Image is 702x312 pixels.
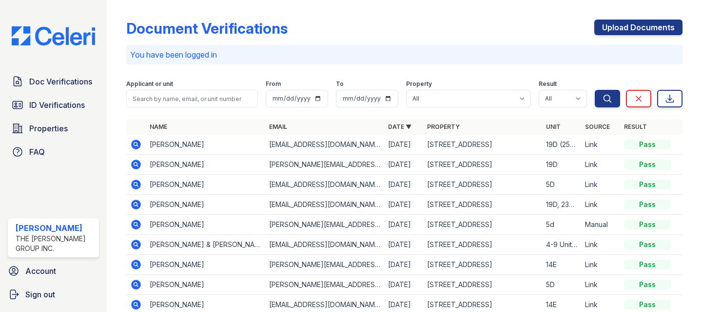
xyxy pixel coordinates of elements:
[146,195,265,215] td: [PERSON_NAME]
[581,235,620,255] td: Link
[542,255,581,275] td: 14E
[581,275,620,295] td: Link
[384,195,423,215] td: [DATE]
[546,123,561,130] a: Unit
[581,155,620,175] td: Link
[16,222,95,234] div: [PERSON_NAME]
[542,275,581,295] td: 5D
[29,146,45,158] span: FAQ
[581,175,620,195] td: Link
[265,135,384,155] td: [EMAIL_ADDRESS][DOMAIN_NAME]
[150,123,167,130] a: Name
[25,289,55,300] span: Sign out
[406,80,432,88] label: Property
[29,99,85,111] span: ID Verifications
[581,215,620,235] td: Manual
[8,72,99,91] a: Doc Verifications
[423,255,542,275] td: [STREET_ADDRESS]
[8,95,99,115] a: ID Verifications
[126,90,258,107] input: Search by name, email, or unit number
[624,220,671,229] div: Pass
[384,255,423,275] td: [DATE]
[624,140,671,149] div: Pass
[624,123,647,130] a: Result
[542,155,581,175] td: 19D
[146,255,265,275] td: [PERSON_NAME]
[4,261,103,281] a: Account
[624,280,671,290] div: Pass
[265,235,384,255] td: [EMAIL_ADDRESS][DOMAIN_NAME]
[146,135,265,155] td: [PERSON_NAME]
[585,123,610,130] a: Source
[384,135,423,155] td: [DATE]
[265,255,384,275] td: [PERSON_NAME][EMAIL_ADDRESS][DOMAIN_NAME]
[265,275,384,295] td: [PERSON_NAME][EMAIL_ADDRESS][DOMAIN_NAME]
[265,215,384,235] td: [PERSON_NAME][EMAIL_ADDRESS][DOMAIN_NAME]
[146,155,265,175] td: [PERSON_NAME]
[624,180,671,189] div: Pass
[4,285,103,304] a: Sign out
[581,135,620,155] td: Link
[146,175,265,195] td: [PERSON_NAME]
[423,235,542,255] td: [STREET_ADDRESS]
[624,160,671,169] div: Pass
[265,155,384,175] td: [PERSON_NAME][EMAIL_ADDRESS][PERSON_NAME][DOMAIN_NAME]
[8,142,99,162] a: FAQ
[336,80,344,88] label: To
[25,265,56,277] span: Account
[423,175,542,195] td: [STREET_ADDRESS]
[126,80,173,88] label: Applicant or unit
[581,195,620,215] td: Link
[126,20,288,37] div: Document Verifications
[624,300,671,310] div: Pass
[266,80,281,88] label: From
[146,235,265,255] td: [PERSON_NAME] & [PERSON_NAME]
[265,195,384,215] td: [EMAIL_ADDRESS][DOMAIN_NAME]
[29,123,68,134] span: Properties
[594,20,682,35] a: Upload Documents
[624,200,671,209] div: Pass
[423,135,542,155] td: [STREET_ADDRESS]
[542,215,581,235] td: 5d
[423,275,542,295] td: [STREET_ADDRESS]
[8,119,99,138] a: Properties
[539,80,557,88] label: Result
[542,175,581,195] td: 5D
[384,215,423,235] td: [DATE]
[423,155,542,175] td: [STREET_ADDRESS]
[423,195,542,215] td: [STREET_ADDRESS]
[542,195,581,215] td: 19D, 23E, 25A
[4,26,103,45] img: CE_Logo_Blue-a8612792a0a2168367f1c8372b55b34899dd931a85d93a1a3d3e32e68fde9ad4.png
[384,175,423,195] td: [DATE]
[16,234,95,253] div: The [PERSON_NAME] Group Inc.
[29,76,92,87] span: Doc Verifications
[146,215,265,235] td: [PERSON_NAME]
[384,155,423,175] td: [DATE]
[388,123,411,130] a: Date ▼
[624,260,671,270] div: Pass
[542,135,581,155] td: 19D (25A, 23E)
[269,123,287,130] a: Email
[146,275,265,295] td: [PERSON_NAME]
[265,175,384,195] td: [EMAIL_ADDRESS][DOMAIN_NAME]
[384,275,423,295] td: [DATE]
[384,235,423,255] td: [DATE]
[581,255,620,275] td: Link
[423,215,542,235] td: [STREET_ADDRESS]
[427,123,460,130] a: Property
[130,49,679,61] p: You have been logged in
[624,240,671,250] div: Pass
[542,235,581,255] td: 4-9 Unit B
